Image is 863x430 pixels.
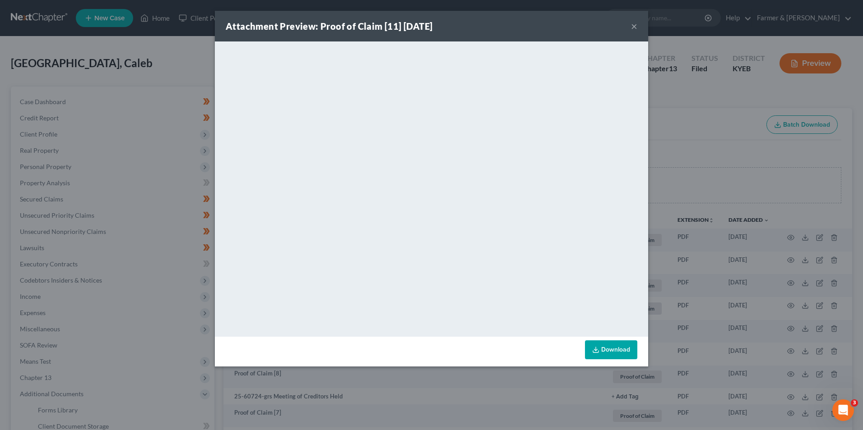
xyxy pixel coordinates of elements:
iframe: <object ng-attr-data='[URL][DOMAIN_NAME]' type='application/pdf' width='100%' height='650px'></ob... [215,41,648,334]
iframe: Intercom live chat [832,399,854,421]
span: 3 [851,399,858,407]
strong: Attachment Preview: Proof of Claim [11] [DATE] [226,21,432,32]
button: × [631,21,637,32]
a: Download [585,340,637,359]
